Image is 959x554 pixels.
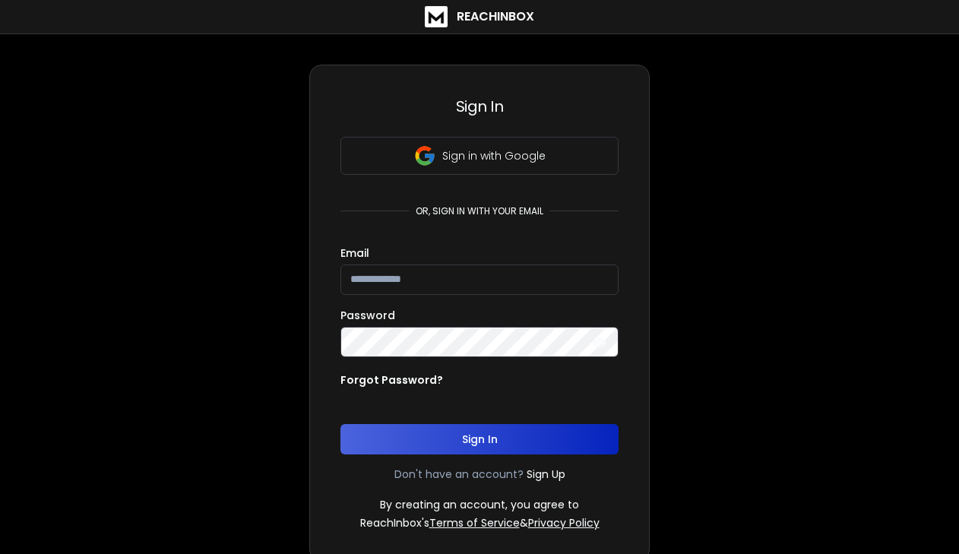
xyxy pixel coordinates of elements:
p: Forgot Password? [340,372,443,388]
h3: Sign In [340,96,619,117]
button: Sign in with Google [340,137,619,175]
p: By creating an account, you agree to [380,497,579,512]
button: Sign In [340,424,619,454]
h1: ReachInbox [457,8,534,26]
p: Sign in with Google [442,148,546,163]
p: Don't have an account? [394,467,524,482]
img: logo [425,6,448,27]
a: Privacy Policy [528,515,600,530]
a: ReachInbox [425,6,534,27]
label: Password [340,310,395,321]
a: Sign Up [527,467,565,482]
p: or, sign in with your email [410,205,549,217]
p: ReachInbox's & [360,515,600,530]
a: Terms of Service [429,515,520,530]
label: Email [340,248,369,258]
